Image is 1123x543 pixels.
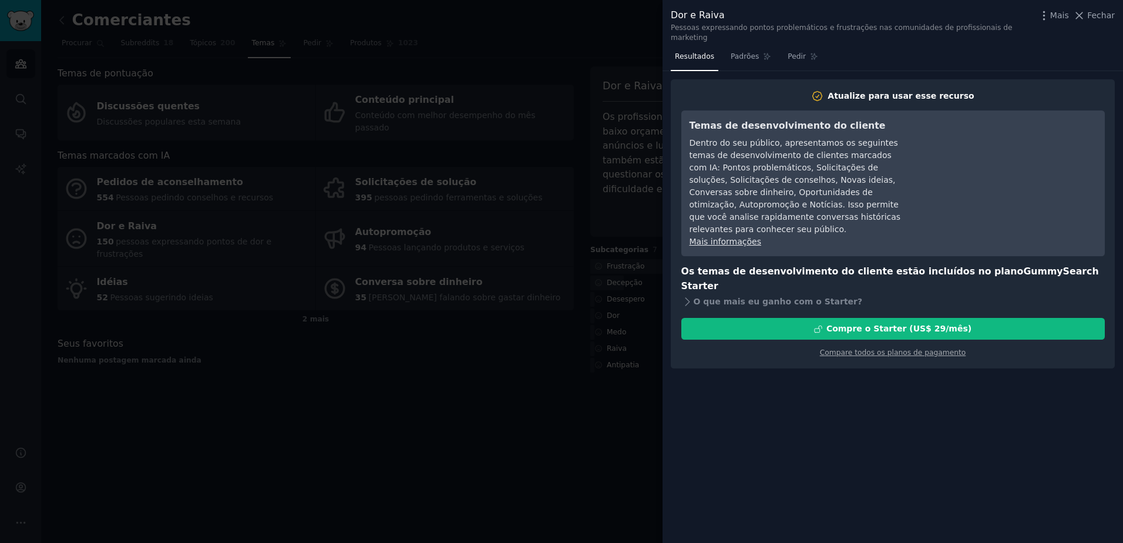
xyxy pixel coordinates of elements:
div: Pessoas expressando pontos problemáticos e frustrações nas comunidades de profissionais de marketing [671,23,1031,43]
font: Compre o Starter (US$ 29/mês [826,324,968,333]
a: Padrões [727,48,775,72]
div: Dor e Raiva [671,8,1031,23]
iframe: YouTube video player [920,119,1097,207]
div: Dentro do seu público, apresentamos os seguintes temas de desenvolvimento de clientes marcados co... [690,137,904,236]
h3: Os temas de desenvolvimento do cliente estão incluídos no plano [681,264,1105,293]
span: Mais [1050,9,1069,22]
div: Atualize para usar esse recurso [828,90,974,102]
span: GummySearch Starter [681,266,1099,291]
a: Compare todos os planos de pagamento [820,348,966,357]
span: Padrões [731,52,759,62]
a: Pedir [784,48,822,72]
span: Resultados [675,52,714,62]
a: Resultados [671,48,718,72]
button: Compre o Starter (US$ 29/mês) [681,318,1105,340]
span: Pedir [788,52,806,62]
button: Mais [1038,9,1069,22]
button: Fechar [1073,9,1115,22]
font: O que mais eu ganho com o Starter? [694,296,863,308]
h3: Temas de desenvolvimento do cliente [690,119,904,133]
div: ) [826,323,971,335]
a: Mais informações [690,237,761,246]
span: Fechar [1087,9,1115,22]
